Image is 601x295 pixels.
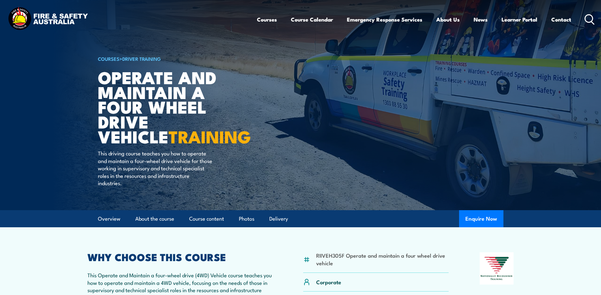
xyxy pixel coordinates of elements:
[239,210,254,227] a: Photos
[347,11,422,28] a: Emergency Response Services
[122,55,161,62] a: Driver Training
[316,252,449,267] li: RIIVEH305F Operate and maintain a four wheel drive vehicle
[502,11,537,28] a: Learner Portal
[474,11,488,28] a: News
[98,55,119,62] a: COURSES
[98,210,120,227] a: Overview
[436,11,460,28] a: About Us
[98,149,214,186] p: This driving course teaches you how to operate and maintain a four-wheel drive vehicle for those ...
[269,210,288,227] a: Delivery
[316,278,341,286] p: Corporate
[291,11,333,28] a: Course Calendar
[459,210,503,227] button: Enquire Now
[98,70,254,144] h1: Operate and Maintain a Four Wheel Drive Vehicle
[551,11,571,28] a: Contact
[98,55,254,62] h6: >
[135,210,174,227] a: About the course
[169,123,251,149] strong: TRAINING
[257,11,277,28] a: Courses
[189,210,224,227] a: Course content
[480,252,514,285] img: Nationally Recognised Training logo.
[87,252,272,261] h2: WHY CHOOSE THIS COURSE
